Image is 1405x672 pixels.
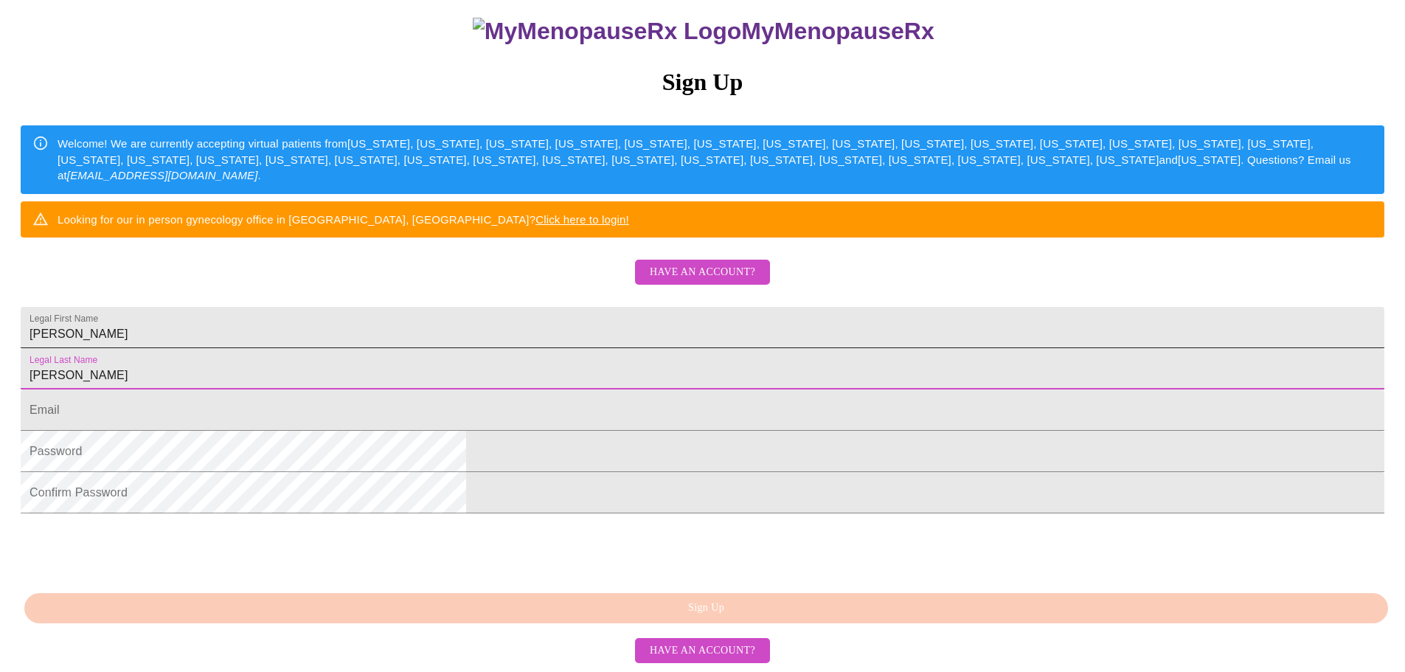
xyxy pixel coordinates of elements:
[650,263,755,282] span: Have an account?
[21,521,245,578] iframe: reCAPTCHA
[473,18,741,45] img: MyMenopauseRx Logo
[21,69,1384,96] h3: Sign Up
[67,169,258,181] em: [EMAIL_ADDRESS][DOMAIN_NAME]
[635,260,770,285] button: Have an account?
[58,130,1373,189] div: Welcome! We are currently accepting virtual patients from [US_STATE], [US_STATE], [US_STATE], [US...
[535,213,629,226] a: Click here to login!
[650,642,755,660] span: Have an account?
[23,18,1385,45] h3: MyMenopauseRx
[631,643,774,656] a: Have an account?
[635,638,770,664] button: Have an account?
[631,276,774,288] a: Have an account?
[58,206,629,233] div: Looking for our in person gynecology office in [GEOGRAPHIC_DATA], [GEOGRAPHIC_DATA]?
